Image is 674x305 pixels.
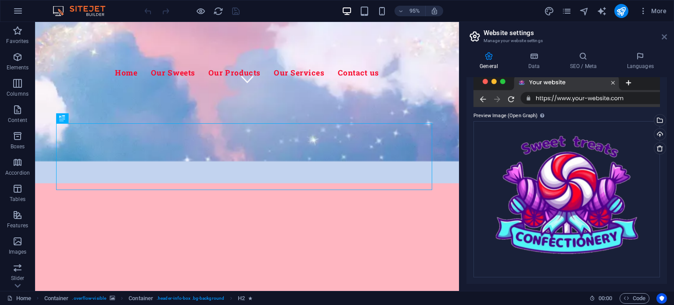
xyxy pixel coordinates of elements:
nav: breadcrumb [44,293,253,304]
i: This element contains a background [110,296,115,301]
h4: Languages [613,52,667,70]
span: Code [624,293,645,304]
h3: Manage your website settings [484,37,649,45]
button: design [544,6,555,16]
h6: Session time [589,293,613,304]
p: Slider [11,275,25,282]
p: Elements [7,64,29,71]
i: Element contains an animation [248,296,252,301]
span: 00 00 [599,293,612,304]
i: Reload page [213,6,223,16]
button: text_generator [597,6,607,16]
p: Images [9,248,27,255]
button: reload [213,6,223,16]
span: Click to select. Double-click to edit [129,293,153,304]
h2: Website settings [484,29,667,37]
p: Favorites [6,38,29,45]
h4: General [466,52,515,70]
button: navigator [579,6,590,16]
p: Accordion [5,169,30,176]
span: Click to select. Double-click to edit [44,293,69,304]
img: Editor Logo [50,6,116,16]
span: More [639,7,667,15]
i: Pages (Ctrl+Alt+S) [562,6,572,16]
p: Features [7,222,28,229]
p: Columns [7,90,29,97]
button: Click here to leave preview mode and continue editing [195,6,206,16]
i: Navigator [579,6,589,16]
h4: Data [515,52,556,70]
button: Code [620,293,649,304]
span: . overflow-visible [72,293,106,304]
i: On resize automatically adjust zoom level to fit chosen device. [430,7,438,15]
p: Content [8,117,27,124]
button: Usercentrics [656,293,667,304]
span: . header-info-box .bg-background [157,293,224,304]
button: publish [614,4,628,18]
p: Boxes [11,143,25,150]
button: 95% [394,6,426,16]
button: pages [562,6,572,16]
h4: SEO / Meta [556,52,613,70]
h6: 95% [408,6,422,16]
i: AI Writer [597,6,607,16]
i: Publish [616,6,626,16]
span: : [605,295,606,301]
button: More [635,4,670,18]
span: Click to select. Double-click to edit [238,293,245,304]
a: Click to cancel selection. Double-click to open Pages [7,293,31,304]
i: Design (Ctrl+Alt+Y) [544,6,554,16]
div: STC_Transparant-60d3mAZ9a_IO_23nJfV_FQ.png [473,121,660,277]
label: Preview Image (Open Graph) [473,111,660,121]
p: Tables [10,196,25,203]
